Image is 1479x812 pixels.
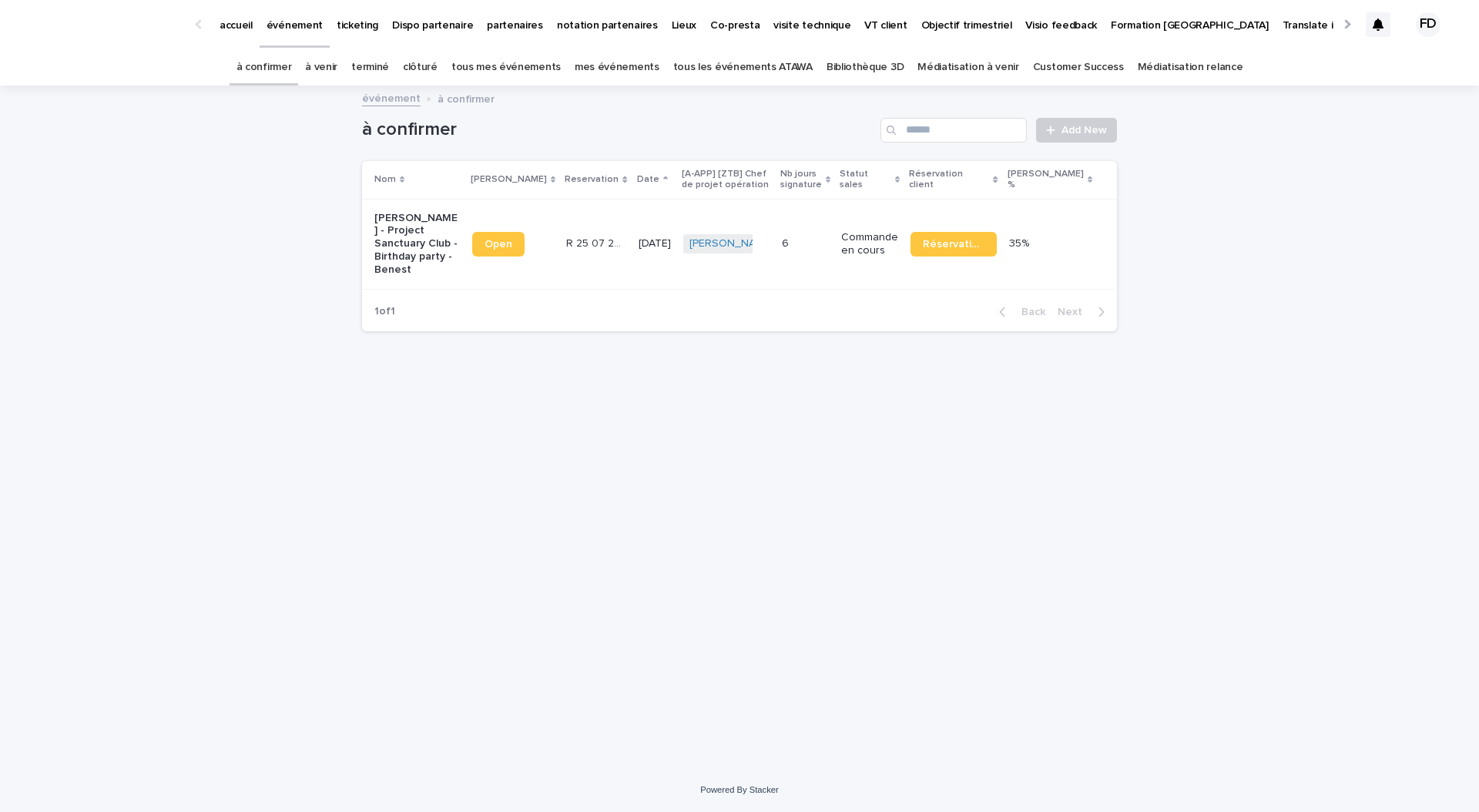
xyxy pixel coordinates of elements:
img: Ls34BcGeRexTGTNfXpUC [31,9,180,40]
span: Réservation [923,239,984,250]
p: [PERSON_NAME] % [1008,166,1084,194]
p: Commande en cours [841,231,898,257]
a: tous mes événements [451,49,561,86]
a: à venir [305,49,337,86]
span: Open [485,239,512,250]
a: Médiatisation à venir [917,49,1019,86]
p: [PERSON_NAME] - Project Sanctuary Club - Birthday party - Benest [374,212,460,277]
a: tous les événements ATAWA [673,49,813,86]
a: Open [472,232,525,257]
a: terminé [351,49,389,86]
a: Customer Success [1033,49,1124,86]
p: Réservation client [909,166,989,194]
p: Reservation [565,171,619,188]
p: R 25 07 2966 [566,234,629,250]
div: FD [1416,12,1440,37]
a: à confirmer [236,49,292,86]
a: Add New [1036,118,1117,143]
a: Powered By Stacker [700,785,778,794]
button: Back [987,305,1051,319]
a: clôturé [403,49,438,86]
p: à confirmer [438,89,495,106]
a: événement [362,89,421,106]
a: Réservation [911,232,996,257]
input: Search [880,118,1027,143]
p: 35% [1009,234,1032,250]
a: Médiatisation relance [1138,49,1243,86]
span: Add New [1061,125,1107,136]
p: 6 [782,234,792,250]
tr: [PERSON_NAME] - Project Sanctuary Club - Birthday party - BenestOpenR 25 07 2966R 25 07 2966 [DAT... [362,199,1117,289]
p: Statut sales [840,166,891,194]
p: [A-APP] [ZTB] Chef de projet opération [682,166,771,194]
a: Bibliothèque 3D [827,49,904,86]
p: Date [637,171,659,188]
p: [PERSON_NAME] [471,171,547,188]
p: Nb jours signature [780,166,822,194]
a: [PERSON_NAME] [689,237,773,250]
h1: à confirmer [362,119,874,141]
a: mes événements [575,49,659,86]
button: Next [1051,305,1117,319]
span: Next [1058,307,1092,317]
p: 1 of 1 [362,293,407,331]
p: [DATE] [639,237,671,250]
span: Back [1012,307,1045,317]
p: Nom [374,171,396,188]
